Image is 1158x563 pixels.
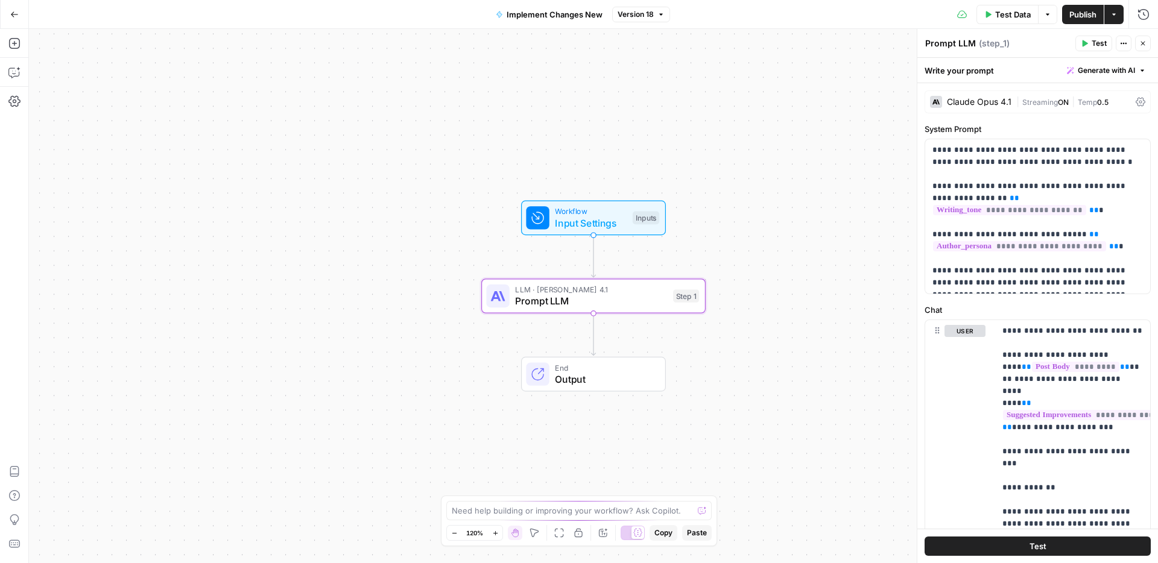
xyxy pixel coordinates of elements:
span: Implement Changes New [507,8,603,20]
span: ON [1058,98,1069,107]
div: Step 1 [673,289,699,303]
span: | [1016,95,1022,107]
span: Version 18 [618,9,654,20]
g: Edge from step_1 to end [591,313,595,356]
button: Copy [650,525,677,541]
span: 0.5 [1097,98,1109,107]
div: WorkflowInput SettingsInputs [481,201,706,236]
span: ( step_1 ) [979,37,1010,49]
button: Test Data [976,5,1038,24]
button: Publish [1062,5,1104,24]
span: Temp [1078,98,1097,107]
div: LLM · [PERSON_NAME] 4.1Prompt LLMStep 1 [481,278,706,313]
div: EndOutput [481,357,706,392]
button: Test [925,536,1151,556]
span: Generate with AI [1078,65,1135,76]
span: Streaming [1022,98,1058,107]
span: Publish [1069,8,1096,20]
span: Prompt LLM [515,294,667,308]
div: Claude Opus 4.1 [947,98,1011,106]
button: Implement Changes New [489,5,610,24]
button: Test [1075,36,1112,51]
span: Test [1030,540,1046,552]
span: Output [555,372,653,386]
button: Paste [682,525,712,541]
span: End [555,362,653,373]
span: 120% [466,528,483,538]
label: Chat [925,304,1151,316]
div: Write your prompt [917,58,1158,83]
div: Inputs [633,212,659,225]
span: Test Data [995,8,1031,20]
button: user [944,325,986,337]
textarea: Prompt LLM [925,37,976,49]
button: Version 18 [612,7,670,22]
span: LLM · [PERSON_NAME] 4.1 [515,284,667,295]
span: Copy [654,527,672,538]
span: Input Settings [555,216,627,230]
button: Generate with AI [1062,63,1151,78]
span: Test [1092,38,1107,49]
span: Workflow [555,206,627,217]
label: System Prompt [925,123,1151,135]
span: | [1069,95,1078,107]
span: Paste [687,527,707,538]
